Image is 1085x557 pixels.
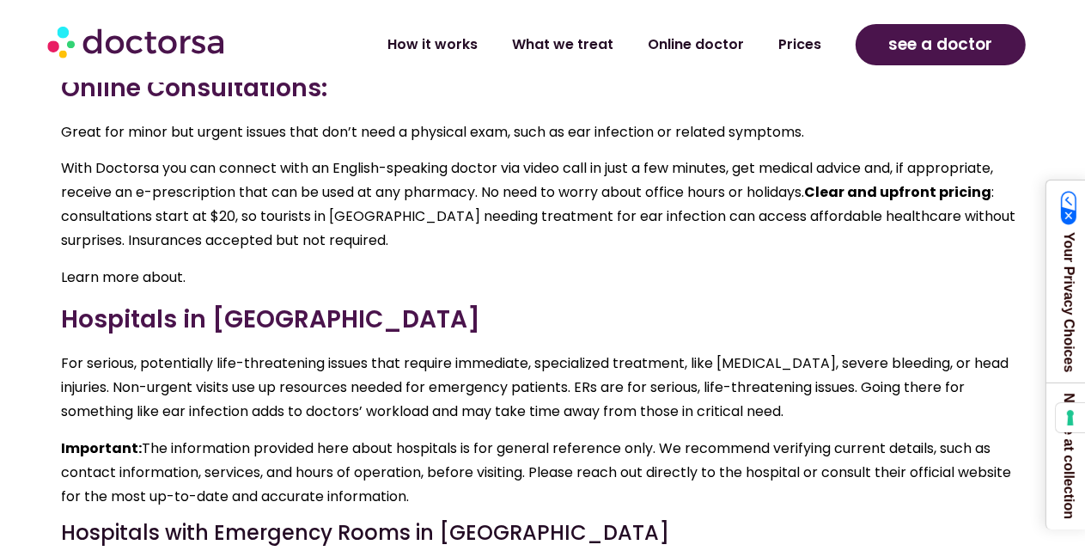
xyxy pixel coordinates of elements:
[62,267,184,287] span: Learn more about
[889,31,993,58] span: see a doctor
[370,25,495,64] a: How it works
[62,521,1024,546] h4: Hospitals with Emergency Rooms in [GEOGRAPHIC_DATA]
[291,25,838,64] nav: Menu
[62,437,1024,509] p: The information provided here about hospitals is for general reference only. We recommend verifyi...
[761,25,838,64] a: Prices
[631,25,761,64] a: Online doctor
[62,70,1024,107] h3: Online Consultations:
[62,182,1016,250] span: o need to worry about office hours or holidays. : consultations start at $20, so tourists in [GEO...
[62,120,1024,144] p: Great for minor but urgent issues that don’t need a physical exam, such as ear infection or relat...
[1056,403,1085,432] button: Your consent preferences for tracking technologies
[495,25,631,64] a: What we treat
[184,267,186,287] span: .
[62,352,1024,424] p: For serious, potentially life-threatening issues that require immediate, specialized treatment, l...
[805,182,992,202] strong: Clear and upfront pricing
[62,156,1024,253] p: With Doctorsa you can connect with an English-speaking doctor via video call in just a few minute...
[1061,191,1077,225] img: California Consumer Privacy Act (CCPA) Opt-Out Icon
[856,24,1026,65] a: see a doctor
[62,302,1024,338] h3: Hospitals in [GEOGRAPHIC_DATA]
[62,438,143,458] strong: Important:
